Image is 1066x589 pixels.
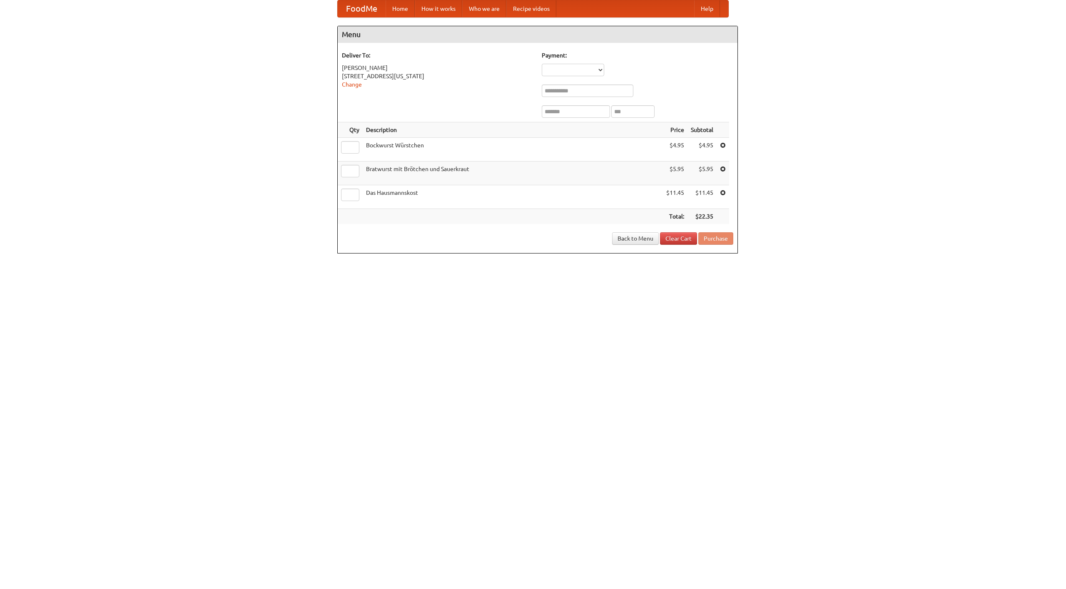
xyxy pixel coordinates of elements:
[687,122,717,138] th: Subtotal
[342,64,533,72] div: [PERSON_NAME]
[363,162,663,185] td: Bratwurst mit Brötchen und Sauerkraut
[506,0,556,17] a: Recipe videos
[542,51,733,60] h5: Payment:
[338,0,386,17] a: FoodMe
[462,0,506,17] a: Who we are
[663,209,687,224] th: Total:
[415,0,462,17] a: How it works
[687,209,717,224] th: $22.35
[342,72,533,80] div: [STREET_ADDRESS][US_STATE]
[338,122,363,138] th: Qty
[363,122,663,138] th: Description
[694,0,720,17] a: Help
[663,138,687,162] td: $4.95
[687,138,717,162] td: $4.95
[342,81,362,88] a: Change
[363,138,663,162] td: Bockwurst Würstchen
[660,232,697,245] a: Clear Cart
[687,185,717,209] td: $11.45
[363,185,663,209] td: Das Hausmannskost
[338,26,737,43] h4: Menu
[663,162,687,185] td: $5.95
[663,185,687,209] td: $11.45
[687,162,717,185] td: $5.95
[663,122,687,138] th: Price
[698,232,733,245] button: Purchase
[386,0,415,17] a: Home
[612,232,659,245] a: Back to Menu
[342,51,533,60] h5: Deliver To:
